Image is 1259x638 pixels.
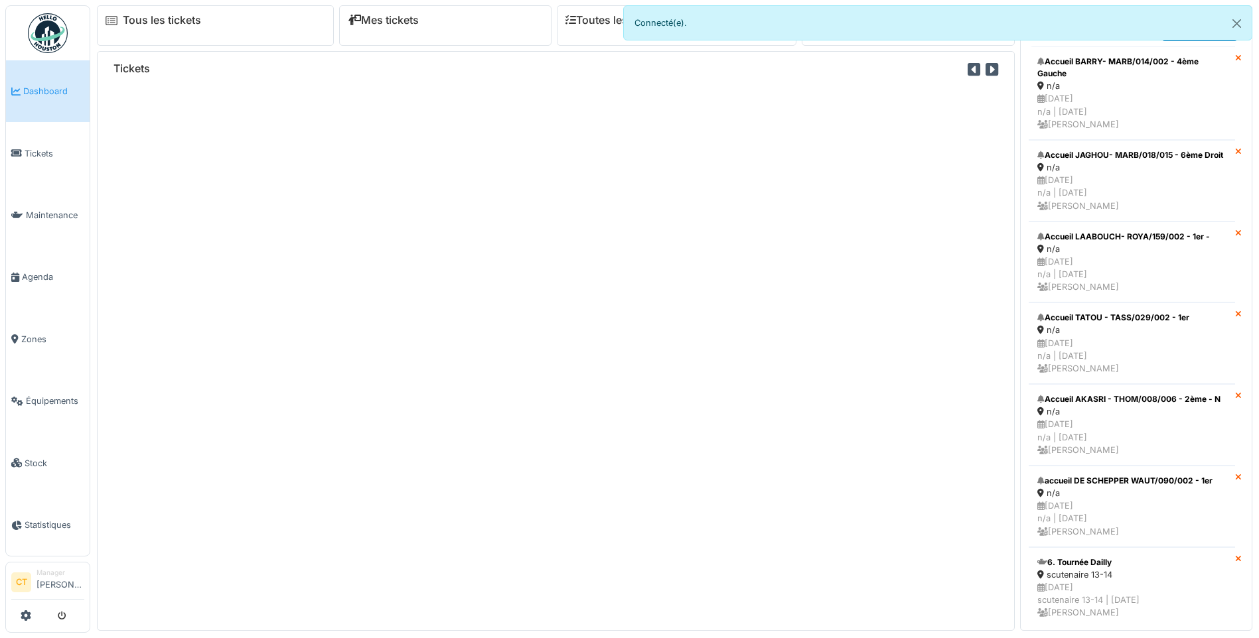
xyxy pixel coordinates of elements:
a: Statistiques [6,494,90,556]
span: Agenda [22,271,84,283]
div: Manager [37,568,84,578]
div: Accueil JAGHOU- MARB/018/015 - 6ème Droit [1037,149,1226,161]
div: n/a [1037,80,1226,92]
span: Tickets [25,147,84,160]
div: n/a [1037,243,1226,255]
div: [DATE] scutenaire 13-14 | [DATE] [PERSON_NAME] [1037,581,1226,619]
div: [DATE] n/a | [DATE] [PERSON_NAME] [1037,337,1226,375]
a: Zones [6,308,90,370]
a: CT Manager[PERSON_NAME] [11,568,84,600]
a: Accueil TATOU - TASS/029/002 - 1er n/a [DATE]n/a | [DATE] [PERSON_NAME] [1029,302,1235,384]
a: Maintenance [6,184,90,246]
a: Stock [6,432,90,493]
img: Badge_color-CXgf-gQk.svg [28,13,68,53]
div: [DATE] n/a | [DATE] [PERSON_NAME] [1037,92,1226,131]
div: Accueil AKASRI - THOM/008/006 - 2ème - N [1037,393,1226,405]
a: Toutes les tâches [565,14,664,27]
a: Accueil AKASRI - THOM/008/006 - 2ème - N n/a [DATE]n/a | [DATE] [PERSON_NAME] [1029,384,1235,466]
div: [DATE] n/a | [DATE] [PERSON_NAME] [1037,255,1226,294]
span: Équipements [26,395,84,407]
span: Maintenance [26,209,84,222]
div: [DATE] n/a | [DATE] [PERSON_NAME] [1037,418,1226,456]
span: Stock [25,457,84,470]
a: Accueil JAGHOU- MARB/018/015 - 6ème Droit n/a [DATE]n/a | [DATE] [PERSON_NAME] [1029,140,1235,222]
button: Close [1222,6,1252,41]
div: 6. Tournée Dailly [1037,556,1226,568]
span: Zones [21,333,84,346]
div: Accueil LAABOUCH- ROYA/159/002 - 1er - [1037,231,1226,243]
div: accueil DE SCHEPPER WAUT/090/002 - 1er [1037,475,1226,487]
span: Dashboard [23,85,84,97]
a: Tickets [6,122,90,184]
a: accueil DE SCHEPPER WAUT/090/002 - 1er n/a [DATE]n/a | [DATE] [PERSON_NAME] [1029,466,1235,547]
div: scutenaire 13-14 [1037,568,1226,581]
a: 6. Tournée Dailly scutenaire 13-14 [DATE]scutenaire 13-14 | [DATE] [PERSON_NAME] [1029,547,1235,629]
a: Mes tickets [348,14,419,27]
span: Statistiques [25,519,84,531]
a: Tous les tickets [123,14,201,27]
a: Équipements [6,370,90,432]
a: Accueil LAABOUCH- ROYA/159/002 - 1er - n/a [DATE]n/a | [DATE] [PERSON_NAME] [1029,222,1235,303]
a: Dashboard [6,60,90,122]
div: [DATE] n/a | [DATE] [PERSON_NAME] [1037,499,1226,538]
div: n/a [1037,161,1226,174]
div: n/a [1037,487,1226,499]
div: n/a [1037,405,1226,418]
div: n/a [1037,324,1226,336]
a: Accueil BARRY- MARB/014/002 - 4ème Gauche n/a [DATE]n/a | [DATE] [PERSON_NAME] [1029,46,1235,140]
li: [PERSON_NAME] [37,568,84,596]
a: Agenda [6,246,90,308]
li: CT [11,572,31,592]
h6: Tickets [113,62,150,75]
div: [DATE] n/a | [DATE] [PERSON_NAME] [1037,174,1226,212]
div: Accueil TATOU - TASS/029/002 - 1er [1037,312,1226,324]
div: Connecté(e). [623,5,1253,40]
div: Accueil BARRY- MARB/014/002 - 4ème Gauche [1037,56,1226,80]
